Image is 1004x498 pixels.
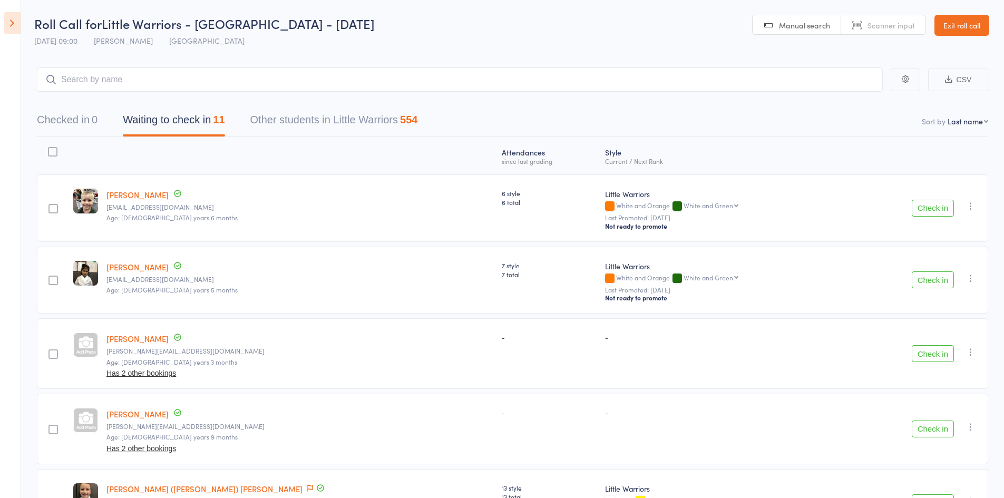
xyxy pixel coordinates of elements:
[502,483,596,492] span: 13 style
[37,109,98,136] button: Checked in0
[605,261,843,271] div: Little Warriors
[605,222,843,230] div: Not ready to promote
[73,261,98,286] img: image1716594893.png
[34,15,102,32] span: Roll Call for
[94,35,153,46] span: [PERSON_NAME]
[684,274,733,281] div: White and Green
[605,202,843,211] div: White and Orange
[106,189,169,200] a: [PERSON_NAME]
[250,109,418,136] button: Other students in Little Warriors554
[106,357,237,366] span: Age: [DEMOGRAPHIC_DATA] years 3 months
[684,202,733,209] div: White and Green
[106,423,494,430] small: connor.crete@gmail.com
[605,483,843,494] div: Little Warriors
[948,116,983,126] div: Last name
[498,142,600,170] div: Atten­dances
[37,67,883,92] input: Search by name
[502,198,596,207] span: 6 total
[106,408,169,419] a: [PERSON_NAME]
[106,347,494,355] small: connor.crete@gmail.com
[605,294,843,302] div: Not ready to promote
[502,158,596,164] div: since last grading
[912,345,954,362] button: Check in
[400,114,417,125] div: 554
[502,270,596,279] span: 7 total
[106,369,176,377] button: Has 2 other bookings
[912,200,954,217] button: Check in
[106,432,238,441] span: Age: [DEMOGRAPHIC_DATA] years 9 months
[106,444,176,453] button: Has 2 other bookings
[92,114,98,125] div: 0
[73,189,98,213] img: image1730784281.png
[102,15,375,32] span: Little Warriors - [GEOGRAPHIC_DATA] - [DATE]
[605,333,843,341] div: -
[605,274,843,283] div: White and Orange
[912,421,954,437] button: Check in
[779,20,830,31] span: Manual search
[605,214,843,221] small: Last Promoted: [DATE]
[106,261,169,272] a: [PERSON_NAME]
[106,285,238,294] span: Age: [DEMOGRAPHIC_DATA] years 5 months
[502,408,596,417] div: -
[605,158,843,164] div: Current / Next Rank
[605,286,843,294] small: Last Promoted: [DATE]
[213,114,225,125] div: 11
[502,333,596,341] div: -
[169,35,245,46] span: [GEOGRAPHIC_DATA]
[867,20,915,31] span: Scanner input
[106,203,494,211] small: alexandrabooth2723@gmail.com
[601,142,847,170] div: Style
[34,35,77,46] span: [DATE] 09:00
[605,189,843,199] div: Little Warriors
[928,69,988,91] button: CSV
[106,213,238,222] span: Age: [DEMOGRAPHIC_DATA] years 6 months
[922,116,945,126] label: Sort by
[502,261,596,270] span: 7 style
[912,271,954,288] button: Check in
[934,15,989,36] a: Exit roll call
[123,109,225,136] button: Waiting to check in11
[605,408,843,417] div: -
[106,276,494,283] small: detroit961@gmail.com
[106,483,303,494] a: [PERSON_NAME] ([PERSON_NAME]) [PERSON_NAME]
[106,333,169,344] a: [PERSON_NAME]
[502,189,596,198] span: 6 style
